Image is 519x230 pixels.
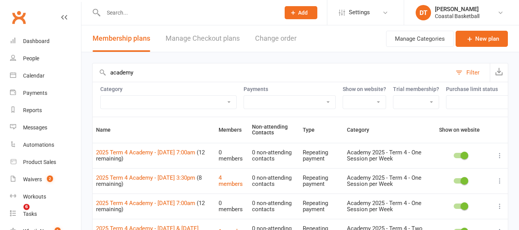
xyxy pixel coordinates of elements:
div: Dashboard [23,38,50,44]
td: Academy 2025 - Term 4 - One Session per Week [343,168,429,194]
button: Filter [452,63,490,82]
div: Waivers [23,176,42,182]
span: 2 [47,175,53,182]
td: Repeating payment [299,168,343,194]
a: Dashboard [10,33,81,50]
div: Workouts [23,194,46,200]
span: 6 [23,204,30,210]
td: Repeating payment [299,194,343,219]
span: (8 remaining) [96,174,202,188]
th: Members [215,117,249,143]
a: Calendar [10,67,81,84]
label: Show on website? [343,86,386,92]
span: Settings [349,4,370,21]
div: Calendar [23,73,45,79]
div: Coastal Basketball [435,13,479,20]
a: 4 members [219,174,243,188]
div: Tasks [23,211,37,217]
label: Payments [244,86,336,92]
td: 0 non-attending contacts [249,168,299,194]
button: Name [96,125,119,134]
button: Show on website [432,125,488,134]
td: 0 non-attending contacts [249,143,299,168]
a: Automations [10,136,81,154]
button: Change order [255,25,297,52]
a: Manage Checkout plans [166,25,240,52]
button: Add [285,6,317,19]
div: [PERSON_NAME] [435,6,479,13]
a: 2025 Term 4 Academy - [DATE] 3:30pm [96,174,195,181]
td: 0 members [215,143,249,168]
button: Membership plans [93,25,150,52]
td: 0 non-attending contacts [249,194,299,219]
label: Category [100,86,237,92]
a: Clubworx [9,8,28,27]
button: Category [347,125,378,134]
a: Tasks [10,205,81,223]
a: New plan [456,31,508,47]
span: (12 remaining) [96,149,205,162]
span: Show on website [439,127,480,133]
input: Search... [101,7,275,18]
a: Payments [10,84,81,102]
a: Reports [10,102,81,119]
td: 0 members [215,194,249,219]
td: Academy 2025 - Term 4 - One Session per Week [343,194,429,219]
div: Filter [466,68,479,77]
a: Waivers 2 [10,171,81,188]
div: Reports [23,107,42,113]
div: Product Sales [23,159,56,165]
span: Type [303,127,323,133]
button: Manage Categories [386,31,454,47]
button: Type [303,125,323,134]
a: Product Sales [10,154,81,171]
a: 2025 Term 4 Academy - [DATE] 7:00am [96,200,195,207]
iframe: Intercom live chat [8,204,26,222]
div: Payments [23,90,47,96]
td: Repeating payment [299,143,343,168]
div: Messages [23,124,47,131]
a: People [10,50,81,67]
span: Name [96,127,119,133]
input: Search by name [93,63,452,82]
label: Trial membership? [393,86,439,92]
th: Non-attending Contacts [249,117,299,143]
div: Automations [23,142,54,148]
span: (12 remaining) [96,200,205,213]
a: Workouts [10,188,81,205]
span: Add [298,10,308,16]
a: 2025 Term 4 Academy - [DATE] 7:00am [96,149,195,156]
td: Academy 2025 - Term 4 - One Session per Week [343,143,429,168]
div: People [23,55,39,61]
div: DT [416,5,431,20]
a: Messages [10,119,81,136]
span: Category [347,127,378,133]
